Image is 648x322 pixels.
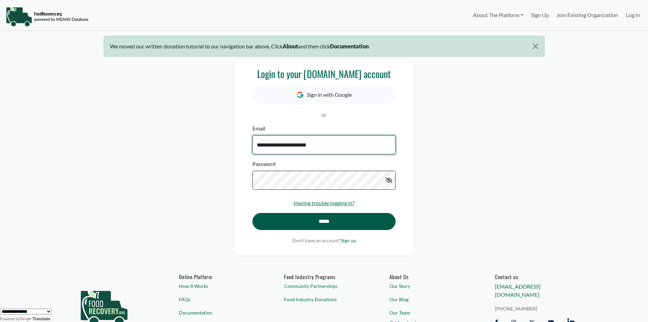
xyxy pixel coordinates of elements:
[495,305,575,312] a: [PHONE_NUMBER]
[252,124,265,133] label: Email
[389,274,469,280] a: About Us
[622,8,644,22] a: Log In
[252,160,276,168] label: Password
[252,68,395,80] h3: Login to your [DOMAIN_NAME] account
[252,111,395,119] p: or
[179,274,259,280] h6: Online Platform
[252,237,395,244] p: Don't have an account?
[179,282,259,290] a: How It Works
[6,6,88,27] img: NavigationLogo_FoodRecovery-91c16205cd0af1ed486a0f1a7774a6544ea792ac00100771e7dd3ec7c0e58e41.png
[284,274,364,280] h6: Food Industry Programs
[179,296,259,303] a: FAQs
[389,282,469,290] a: Our Story
[469,8,527,22] a: About The Platform
[553,8,622,22] a: Join Existing Organization
[527,8,553,22] a: Sign Up
[20,317,32,322] img: Google Translate
[20,317,50,321] a: Translate
[252,86,395,104] button: Sign in with Google
[104,36,545,57] div: We moved our written donation tutorial to our navigation bar above. Click and then click
[341,237,356,243] a: Sign up
[284,282,364,290] a: Community Partnerships
[284,296,364,303] a: Food Industry Donations
[527,36,544,57] button: Close
[297,92,303,98] img: Google Icon
[330,43,369,49] b: Documentation
[294,200,354,206] a: Having trouble logging in?
[389,296,469,303] a: Our Blog
[283,43,298,49] b: About
[495,274,575,280] h6: Contact us
[495,283,541,298] a: [EMAIL_ADDRESS][DOMAIN_NAME]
